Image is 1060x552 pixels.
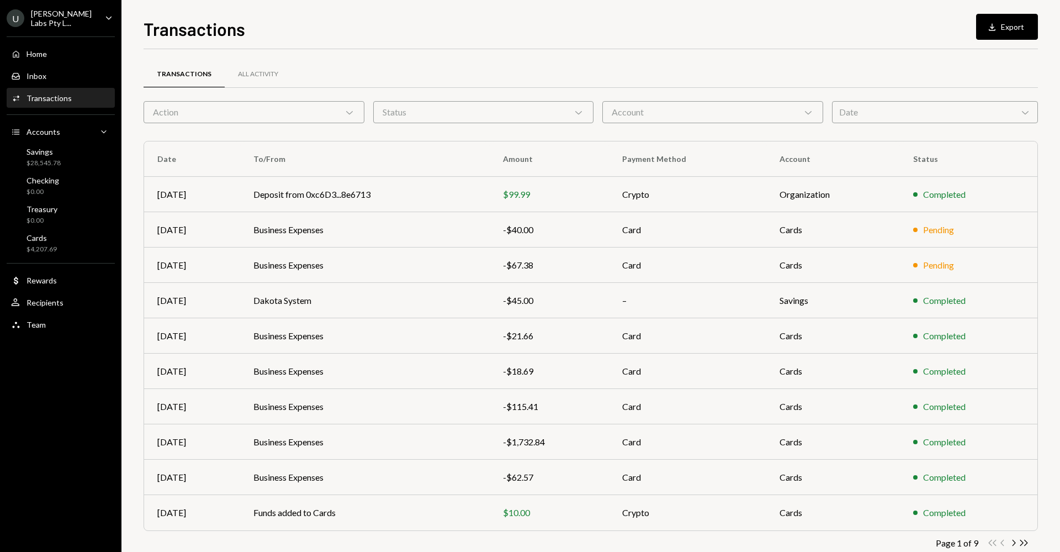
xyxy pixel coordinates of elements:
[240,318,490,354] td: Business Expenses
[923,259,954,272] div: Pending
[26,216,57,225] div: $0.00
[976,14,1038,40] button: Export
[609,354,766,389] td: Card
[766,141,900,177] th: Account
[26,71,46,81] div: Inbox
[26,127,60,136] div: Accounts
[766,460,900,495] td: Cards
[923,294,966,307] div: Completed
[26,298,63,307] div: Recipients
[490,141,609,177] th: Amount
[240,460,490,495] td: Business Expenses
[602,101,823,123] div: Account
[240,389,490,424] td: Business Expenses
[900,141,1037,177] th: Status
[238,70,278,79] div: All Activity
[7,66,115,86] a: Inbox
[766,283,900,318] td: Savings
[7,144,115,170] a: Savings$28,545.78
[923,506,966,519] div: Completed
[26,93,72,103] div: Transactions
[7,230,115,256] a: Cards$4,207.69
[923,471,966,484] div: Completed
[766,424,900,460] td: Cards
[7,314,115,334] a: Team
[144,101,364,123] div: Action
[503,259,596,272] div: -$67.38
[240,248,490,283] td: Business Expenses
[26,245,57,254] div: $4,207.69
[157,223,227,236] div: [DATE]
[157,471,227,484] div: [DATE]
[157,506,227,519] div: [DATE]
[7,88,115,108] a: Transactions
[503,365,596,378] div: -$18.69
[503,435,596,449] div: -$1,732.84
[923,435,966,449] div: Completed
[609,177,766,212] td: Crypto
[923,365,966,378] div: Completed
[609,460,766,495] td: Card
[609,141,766,177] th: Payment Method
[7,122,115,141] a: Accounts
[26,187,59,197] div: $0.00
[609,212,766,248] td: Card
[240,141,490,177] th: To/From
[225,60,291,88] a: All Activity
[157,259,227,272] div: [DATE]
[503,400,596,413] div: -$115.41
[240,283,490,318] td: Dakota System
[157,188,227,201] div: [DATE]
[26,276,57,285] div: Rewards
[26,204,57,214] div: Treasury
[7,9,24,27] div: U
[766,177,900,212] td: Organization
[609,389,766,424] td: Card
[7,201,115,228] a: Treasury$0.00
[240,177,490,212] td: Deposit from 0xc6D3...8e6713
[766,495,900,530] td: Cards
[240,424,490,460] td: Business Expenses
[503,223,596,236] div: -$40.00
[832,101,1038,123] div: Date
[923,400,966,413] div: Completed
[157,435,227,449] div: [DATE]
[503,506,596,519] div: $10.00
[7,270,115,290] a: Rewards
[7,292,115,312] a: Recipients
[609,318,766,354] td: Card
[26,159,61,168] div: $28,545.78
[26,49,47,59] div: Home
[157,365,227,378] div: [DATE]
[609,283,766,318] td: –
[7,44,115,64] a: Home
[936,538,978,548] div: Page 1 of 9
[157,294,227,307] div: [DATE]
[766,354,900,389] td: Cards
[157,70,211,79] div: Transactions
[766,212,900,248] td: Cards
[26,176,59,185] div: Checking
[503,471,596,484] div: -$62.57
[503,188,596,201] div: $99.99
[923,329,966,343] div: Completed
[240,212,490,248] td: Business Expenses
[923,188,966,201] div: Completed
[144,60,225,88] a: Transactions
[240,495,490,530] td: Funds added to Cards
[144,18,245,40] h1: Transactions
[157,329,227,343] div: [DATE]
[26,147,61,156] div: Savings
[503,294,596,307] div: -$45.00
[766,389,900,424] td: Cards
[26,233,57,243] div: Cards
[373,101,594,123] div: Status
[766,248,900,283] td: Cards
[923,223,954,236] div: Pending
[240,354,490,389] td: Business Expenses
[609,424,766,460] td: Card
[609,495,766,530] td: Crypto
[157,400,227,413] div: [DATE]
[503,329,596,343] div: -$21.66
[766,318,900,354] td: Cards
